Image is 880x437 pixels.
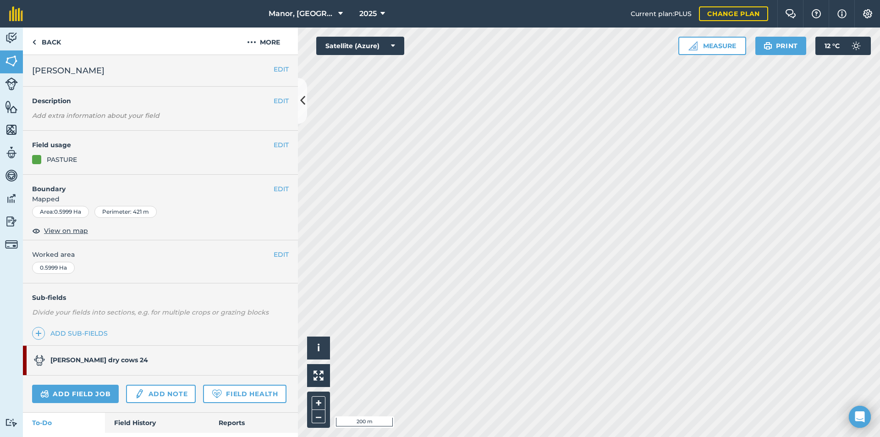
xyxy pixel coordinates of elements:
button: More [229,28,298,55]
button: Measure [678,37,746,55]
img: svg+xml;base64,PD94bWwgdmVyc2lvbj0iMS4wIiBlbmNvZGluZz0idXRmLTgiPz4KPCEtLSBHZW5lcmF0b3I6IEFkb2JlIE... [34,355,45,366]
em: Divide your fields into sections, e.g. for multiple crops or grazing blocks [32,308,269,316]
img: A cog icon [862,9,873,18]
span: Current plan : PLUS [631,9,692,19]
img: svg+xml;base64,PD94bWwgdmVyc2lvbj0iMS4wIiBlbmNvZGluZz0idXRmLTgiPz4KPCEtLSBHZW5lcmF0b3I6IEFkb2JlIE... [40,388,49,399]
img: svg+xml;base64,PD94bWwgdmVyc2lvbj0iMS4wIiBlbmNvZGluZz0idXRmLTgiPz4KPCEtLSBHZW5lcmF0b3I6IEFkb2JlIE... [5,418,18,427]
img: Ruler icon [688,41,698,50]
img: svg+xml;base64,PD94bWwgdmVyc2lvbj0iMS4wIiBlbmNvZGluZz0idXRmLTgiPz4KPCEtLSBHZW5lcmF0b3I6IEFkb2JlIE... [5,169,18,183]
span: 2025 [359,8,377,19]
button: EDIT [274,184,289,194]
a: [PERSON_NAME] dry cows 24 [23,346,289,375]
h4: Sub-fields [23,293,298,303]
span: 12 ° C [825,37,840,55]
button: Print [755,37,807,55]
button: View on map [32,225,88,236]
img: svg+xml;base64,PHN2ZyB4bWxucz0iaHR0cDovL3d3dy53My5vcmcvMjAwMC9zdmciIHdpZHRoPSI1NiIgaGVpZ2h0PSI2MC... [5,54,18,68]
button: EDIT [274,140,289,150]
img: svg+xml;base64,PD94bWwgdmVyc2lvbj0iMS4wIiBlbmNvZGluZz0idXRmLTgiPz4KPCEtLSBHZW5lcmF0b3I6IEFkb2JlIE... [134,388,144,399]
span: [PERSON_NAME] [32,64,104,77]
img: svg+xml;base64,PHN2ZyB4bWxucz0iaHR0cDovL3d3dy53My5vcmcvMjAwMC9zdmciIHdpZHRoPSIxNCIgaGVpZ2h0PSIyNC... [35,328,42,339]
div: Area : 0.5999 Ha [32,206,89,218]
img: svg+xml;base64,PD94bWwgdmVyc2lvbj0iMS4wIiBlbmNvZGluZz0idXRmLTgiPz4KPCEtLSBHZW5lcmF0b3I6IEFkb2JlIE... [5,146,18,160]
a: Field History [105,413,209,433]
img: svg+xml;base64,PHN2ZyB4bWxucz0iaHR0cDovL3d3dy53My5vcmcvMjAwMC9zdmciIHdpZHRoPSI5IiBoZWlnaHQ9IjI0Ii... [32,37,36,48]
a: To-Do [23,413,105,433]
span: Mapped [23,194,298,204]
span: Worked area [32,249,289,260]
img: svg+xml;base64,PD94bWwgdmVyc2lvbj0iMS4wIiBlbmNvZGluZz0idXRmLTgiPz4KPCEtLSBHZW5lcmF0b3I6IEFkb2JlIE... [5,192,18,205]
img: svg+xml;base64,PHN2ZyB4bWxucz0iaHR0cDovL3d3dy53My5vcmcvMjAwMC9zdmciIHdpZHRoPSIyMCIgaGVpZ2h0PSIyNC... [247,37,256,48]
div: 0.5999 Ha [32,262,75,274]
h4: Field usage [32,140,274,150]
img: svg+xml;base64,PHN2ZyB4bWxucz0iaHR0cDovL3d3dy53My5vcmcvMjAwMC9zdmciIHdpZHRoPSIxOCIgaGVpZ2h0PSIyNC... [32,225,40,236]
button: i [307,337,330,360]
h4: Boundary [23,175,274,194]
div: Perimeter : 421 m [94,206,157,218]
button: EDIT [274,249,289,260]
button: + [312,396,325,410]
img: svg+xml;base64,PD94bWwgdmVyc2lvbj0iMS4wIiBlbmNvZGluZz0idXRmLTgiPz4KPCEtLSBHZW5lcmF0b3I6IEFkb2JlIE... [5,77,18,90]
img: svg+xml;base64,PHN2ZyB4bWxucz0iaHR0cDovL3d3dy53My5vcmcvMjAwMC9zdmciIHdpZHRoPSI1NiIgaGVpZ2h0PSI2MC... [5,123,18,137]
a: Change plan [699,6,768,21]
img: Four arrows, one pointing top left, one top right, one bottom right and the last bottom left [313,371,324,381]
em: Add extra information about your field [32,111,159,120]
a: Add sub-fields [32,327,111,340]
img: svg+xml;base64,PD94bWwgdmVyc2lvbj0iMS4wIiBlbmNvZGluZz0idXRmLTgiPz4KPCEtLSBHZW5lcmF0b3I6IEFkb2JlIE... [5,238,18,251]
button: EDIT [274,64,289,74]
div: PASTURE [47,155,77,165]
img: svg+xml;base64,PD94bWwgdmVyc2lvbj0iMS4wIiBlbmNvZGluZz0idXRmLTgiPz4KPCEtLSBHZW5lcmF0b3I6IEFkb2JlIE... [5,31,18,45]
img: svg+xml;base64,PHN2ZyB4bWxucz0iaHR0cDovL3d3dy53My5vcmcvMjAwMC9zdmciIHdpZHRoPSIxOSIgaGVpZ2h0PSIyNC... [764,40,772,51]
img: A question mark icon [811,9,822,18]
img: svg+xml;base64,PHN2ZyB4bWxucz0iaHR0cDovL3d3dy53My5vcmcvMjAwMC9zdmciIHdpZHRoPSIxNyIgaGVpZ2h0PSIxNy... [837,8,847,19]
a: Add field job [32,385,119,403]
button: 12 °C [815,37,871,55]
img: svg+xml;base64,PD94bWwgdmVyc2lvbj0iMS4wIiBlbmNvZGluZz0idXRmLTgiPz4KPCEtLSBHZW5lcmF0b3I6IEFkb2JlIE... [847,37,865,55]
button: EDIT [274,96,289,106]
button: Satellite (Azure) [316,37,404,55]
button: – [312,410,325,423]
span: Manor, [GEOGRAPHIC_DATA], [GEOGRAPHIC_DATA] [269,8,335,19]
img: Two speech bubbles overlapping with the left bubble in the forefront [785,9,796,18]
span: View on map [44,226,88,236]
div: Open Intercom Messenger [849,406,871,428]
img: fieldmargin Logo [9,6,23,21]
a: Back [23,28,70,55]
img: svg+xml;base64,PD94bWwgdmVyc2lvbj0iMS4wIiBlbmNvZGluZz0idXRmLTgiPz4KPCEtLSBHZW5lcmF0b3I6IEFkb2JlIE... [5,215,18,228]
h4: Description [32,96,289,106]
img: svg+xml;base64,PHN2ZyB4bWxucz0iaHR0cDovL3d3dy53My5vcmcvMjAwMC9zdmciIHdpZHRoPSI1NiIgaGVpZ2h0PSI2MC... [5,100,18,114]
a: Add note [126,385,196,403]
a: Reports [209,413,298,433]
a: Field Health [203,385,286,403]
span: i [317,342,320,354]
strong: [PERSON_NAME] dry cows 24 [50,356,148,364]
